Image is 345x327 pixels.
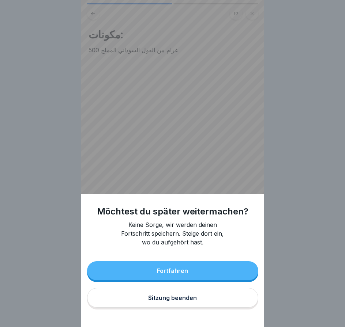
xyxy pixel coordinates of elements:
[87,261,258,280] button: Fortfahren
[118,220,228,247] p: Keine Sorge, wir werden deinen Fortschritt speichern. Steige dort ein, wo du aufgehört hast.
[157,267,188,274] div: Fortfahren
[87,288,258,308] button: Sitzung beenden
[148,294,197,301] div: Sitzung beenden
[97,206,248,217] h1: Möchtest du später weitermachen?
